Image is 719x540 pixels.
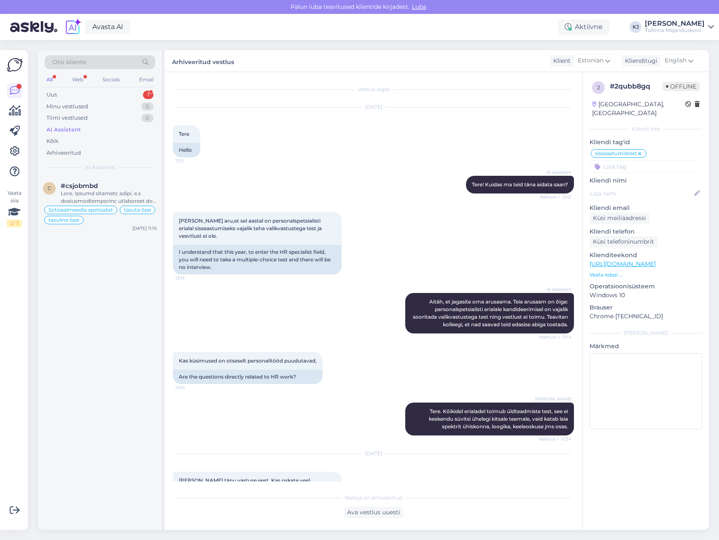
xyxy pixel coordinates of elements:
[46,126,81,134] div: AI Assistent
[85,164,115,171] span: AI Assistent
[590,176,702,185] p: Kliendi nimi
[558,19,609,35] div: Aktiivne
[592,100,685,118] div: [GEOGRAPHIC_DATA], [GEOGRAPHIC_DATA]
[52,58,86,67] span: Otsi kliente
[124,207,151,212] span: tasuta õpe
[175,384,207,391] span: 13:14
[590,303,702,312] p: Brauser
[590,189,692,198] input: Lisa nimi
[645,20,714,34] a: [PERSON_NAME]Tallinna Majanduskool
[409,3,429,11] span: Luba
[179,357,317,364] span: Kas küsimused on otseselt personalitööd puudutavad,
[46,114,88,122] div: Tiimi vestlused
[610,81,662,91] div: # 2qubb8gq
[472,181,568,188] span: Tere! Kuidas ma teid täna aidata saan?
[46,149,81,157] div: Arhiveeritud
[535,396,571,402] span: [PERSON_NAME]
[645,20,705,27] div: [PERSON_NAME]
[540,286,571,293] span: AI Assistent
[590,251,702,260] p: Klienditeekond
[173,370,323,384] div: Are the questions directly related to HR work?
[143,91,153,99] div: 1
[630,21,641,33] div: KJ
[46,91,57,99] div: Uus
[46,102,88,111] div: Minu vestlused
[7,220,22,227] div: 2 / 3
[45,74,54,85] div: All
[590,282,702,291] p: Operatsioonisüsteem
[540,194,571,200] span: Nähtud ✓ 13:12
[590,236,657,247] div: Küsi telefoninumbrit
[578,56,603,65] span: Estonian
[61,190,157,205] div: Lore. Ipsumd sitametc adipi, e.s doeiusmodtemporinc utlaboreet do magnaaliqua, eni admini venia q...
[590,271,702,279] p: Vaata edasi ...
[590,227,702,236] p: Kliendi telefon
[64,18,82,36] img: explore-ai
[173,245,342,274] div: I understand that this year, to enter the HR specialist field, you will need to take a multiple-c...
[590,312,702,321] p: Chrome [TECHNICAL_ID]
[172,55,234,67] label: Arhiveeritud vestlus
[590,204,702,212] p: Kliendi email
[132,225,157,231] div: [DATE] 11:10
[7,189,22,227] div: Vaata siia
[101,74,121,85] div: Socials
[141,102,153,111] div: 0
[175,275,207,281] span: 13:13
[141,114,153,122] div: 0
[46,137,59,145] div: Kõik
[173,103,574,111] div: [DATE]
[595,151,637,156] span: sisseastumistest
[175,158,207,164] span: 13:11
[413,298,569,328] span: Aitäh, et jagasite oma arusaama. Teie arusaam on õige: personalspetsialisti erialale kandideerimi...
[137,74,155,85] div: Email
[662,82,700,91] span: Offline
[540,169,571,175] span: AI Assistent
[590,291,702,300] p: Windows 10
[173,86,574,93] div: Vestlus algas
[179,477,311,491] span: [PERSON_NAME] tänu vastuse eest, Kas oskate veel [PERSON_NAME] valdkonda välja pakkuda.
[590,125,702,133] div: Kliendi info
[48,185,51,191] span: c
[590,342,702,351] p: Märkmed
[539,436,571,442] span: Nähtud ✓ 13:34
[85,20,130,34] a: Avasta AI
[597,84,600,91] span: 2
[590,160,702,173] input: Lisa tag
[70,74,85,85] div: Web
[645,27,705,34] div: Tallinna Majanduskool
[48,207,113,212] span: Sotsiaalmeedia spetsialist
[344,507,404,518] div: Ava vestlus uuesti
[179,218,323,239] span: [PERSON_NAME] aru,et sel aastal on personalspetsialisti erialal sisseastumiseks vajalik teha vali...
[173,450,574,457] div: [DATE]
[7,57,23,73] img: Askly Logo
[48,218,79,223] span: tasuline õpe
[590,138,702,147] p: Kliendi tag'id
[173,143,200,157] div: Hello
[590,260,656,268] a: [URL][DOMAIN_NAME]
[539,334,571,340] span: Nähtud ✓ 13:14
[665,56,687,65] span: English
[179,131,189,137] span: Tere
[590,329,702,337] div: [PERSON_NAME]
[550,56,571,65] div: Klient
[61,182,98,190] span: #csjobmbd
[429,408,569,430] span: Tere. Kõikidel erialadel toimub üldteadmiste test, see ei keskendu süvitsi ühelegi kitsale teemal...
[345,494,402,502] span: Vestlus on arhiveeritud
[590,212,649,224] div: Küsi meiliaadressi
[622,56,657,65] div: Klienditugi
